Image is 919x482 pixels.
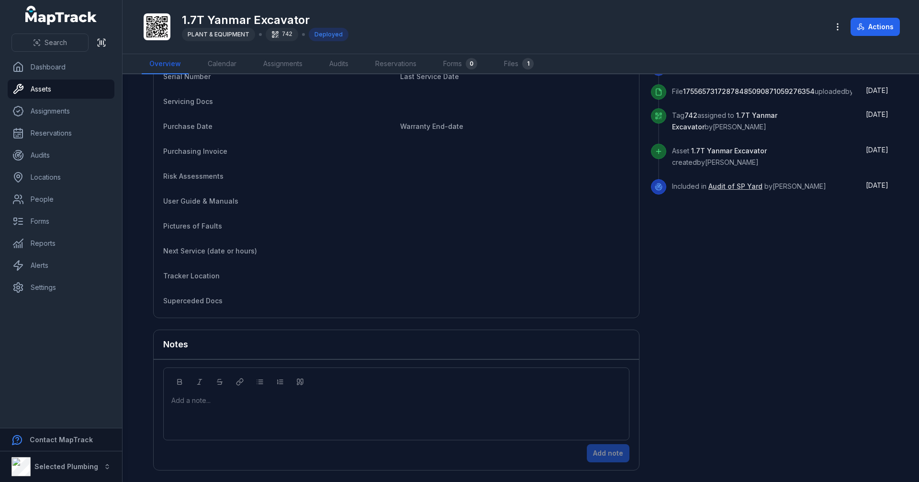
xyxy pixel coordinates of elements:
[8,212,114,231] a: Forms
[851,18,900,36] button: Actions
[8,146,114,165] a: Audits
[866,181,888,189] time: 8/20/2025, 10:35:08 AM
[163,147,227,155] span: Purchasing Invoice
[163,72,211,80] span: Serial Number
[866,86,888,94] span: [DATE]
[163,172,224,180] span: Risk Assessments
[25,6,97,25] a: MapTrack
[466,58,477,69] div: 0
[400,122,463,130] span: Warranty End-date
[866,86,888,94] time: 8/20/2025, 10:37:06 AM
[368,54,424,74] a: Reservations
[182,12,348,28] h1: 1.7T Yanmar Excavator
[683,87,815,95] span: 17556573172878485090871059276354
[436,54,485,74] a: Forms0
[8,256,114,275] a: Alerts
[45,38,67,47] span: Search
[8,190,114,209] a: People
[866,110,888,118] time: 8/20/2025, 10:35:08 AM
[163,247,257,255] span: Next Service (date or hours)
[266,28,298,41] div: 742
[672,182,826,190] span: Included in by [PERSON_NAME]
[163,222,222,230] span: Pictures of Faults
[34,462,98,471] strong: Selected Plumbing
[163,297,223,305] span: Superceded Docs
[496,54,541,74] a: Files1
[672,87,907,95] span: File uploaded by [PERSON_NAME]
[672,147,767,166] span: Asset created by [PERSON_NAME]
[684,111,697,119] span: 742
[163,97,213,105] span: Servicing Docs
[672,111,777,131] span: Tag assigned to by [PERSON_NAME]
[8,234,114,253] a: Reports
[691,147,767,155] span: 1.7T Yanmar Excavator
[708,182,762,191] a: Audit of SP Yard
[200,54,244,74] a: Calendar
[163,272,220,280] span: Tracker Location
[8,168,114,187] a: Locations
[163,338,188,351] h3: Notes
[309,28,348,41] div: Deployed
[8,124,114,143] a: Reservations
[866,146,888,154] span: [DATE]
[188,31,249,38] span: PLANT & EQUIPMENT
[866,110,888,118] span: [DATE]
[322,54,356,74] a: Audits
[11,34,89,52] button: Search
[866,146,888,154] time: 8/20/2025, 10:35:08 AM
[256,54,310,74] a: Assignments
[142,54,189,74] a: Overview
[522,58,534,69] div: 1
[866,181,888,189] span: [DATE]
[30,436,93,444] strong: Contact MapTrack
[163,197,238,205] span: User Guide & Manuals
[163,122,213,130] span: Purchase Date
[8,278,114,297] a: Settings
[8,102,114,121] a: Assignments
[400,72,459,80] span: Last Service Date
[8,57,114,77] a: Dashboard
[8,80,114,99] a: Assets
